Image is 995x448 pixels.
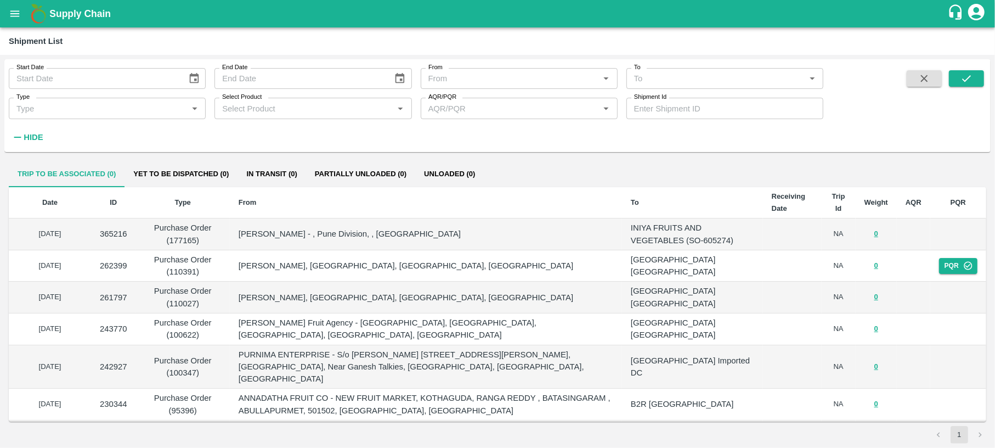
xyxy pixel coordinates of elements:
[222,63,247,72] label: End Date
[100,292,127,304] p: 261797
[631,198,639,206] b: To
[634,63,641,72] label: To
[239,292,613,304] p: [PERSON_NAME], [GEOGRAPHIC_DATA], [GEOGRAPHIC_DATA], [GEOGRAPHIC_DATA]
[145,392,221,417] p: Purchase Order (95396)
[214,68,385,89] input: End Date
[145,222,221,247] p: Purchase Order (177165)
[145,285,221,310] p: Purchase Order (110027)
[805,71,819,86] button: Open
[145,355,221,379] p: Purchase Order (100347)
[634,93,666,102] label: Shipment Id
[239,349,613,385] p: PURNIMA ENTERPRISE - S/o [PERSON_NAME] [STREET_ADDRESS][PERSON_NAME], [GEOGRAPHIC_DATA], Near Gan...
[175,198,191,206] b: Type
[951,198,966,206] b: PQR
[9,282,91,313] td: [DATE]
[928,426,991,444] nav: pagination navigation
[951,426,968,444] button: page 1
[424,101,582,115] input: AQR/PQR
[631,254,754,278] p: [GEOGRAPHIC_DATA] [GEOGRAPHIC_DATA]
[631,285,754,310] p: [GEOGRAPHIC_DATA] [GEOGRAPHIC_DATA]
[415,161,484,187] button: Unloaded (0)
[9,128,46,147] button: Hide
[939,258,977,274] button: PQR
[27,3,49,25] img: logo
[42,198,58,206] b: Date
[239,392,613,417] p: ANNADATHA FRUIT CO - NEW FRUIT MARKET, KOTHAGUDA, RANGA REDDY , BATASINGARAM , ABULLAPURMET, 5015...
[9,34,63,48] div: Shipment List
[631,355,754,379] p: [GEOGRAPHIC_DATA] Imported DC
[100,323,127,335] p: 243770
[9,219,91,250] td: [DATE]
[966,2,986,25] div: account of current user
[100,260,127,272] p: 262399
[630,71,802,86] input: To
[16,93,30,102] label: Type
[822,250,856,282] td: NA
[874,260,878,272] button: 0
[424,71,596,86] input: From
[393,101,408,115] button: Open
[49,6,947,21] a: Supply Chain
[12,101,170,115] input: Type
[16,63,44,72] label: Start Date
[145,317,221,341] p: Purchase Order (100622)
[822,313,856,345] td: NA
[24,133,43,142] strong: Hide
[874,398,878,411] button: 0
[631,317,754,341] p: [GEOGRAPHIC_DATA] [GEOGRAPHIC_DATA]
[9,345,91,389] td: [DATE]
[389,68,410,89] button: Choose date
[218,101,390,115] input: Select Product
[874,228,878,240] button: 0
[832,192,845,212] b: Trip Id
[631,398,754,410] p: B2R [GEOGRAPHIC_DATA]
[874,291,878,304] button: 0
[822,282,856,313] td: NA
[631,222,754,247] p: INIYA FRUITS AND VEGETABLES (SO-605274)
[125,161,238,187] button: Yet to be dispatched (0)
[239,228,613,240] p: [PERSON_NAME] - , Pune Division, , [GEOGRAPHIC_DATA]
[222,93,262,102] label: Select Product
[188,101,202,115] button: Open
[874,361,878,373] button: 0
[428,63,443,72] label: From
[599,71,613,86] button: Open
[9,161,125,187] button: Trip to be associated (0)
[239,260,613,272] p: [PERSON_NAME], [GEOGRAPHIC_DATA], [GEOGRAPHIC_DATA], [GEOGRAPHIC_DATA]
[239,198,257,206] b: From
[9,389,91,421] td: [DATE]
[822,389,856,421] td: NA
[100,398,127,410] p: 230344
[772,192,805,212] b: Receiving Date
[428,93,456,102] label: AQR/PQR
[49,8,111,19] b: Supply Chain
[906,198,921,206] b: AQR
[9,68,179,89] input: Start Date
[239,317,613,341] p: [PERSON_NAME] Fruit Agency - [GEOGRAPHIC_DATA], [GEOGRAPHIC_DATA], [GEOGRAPHIC_DATA], [GEOGRAPHIC...
[100,228,127,240] p: 365216
[100,361,127,373] p: 242927
[947,4,966,24] div: customer-support
[184,68,205,89] button: Choose date
[9,313,91,345] td: [DATE]
[822,219,856,250] td: NA
[874,323,878,335] button: 0
[599,101,613,115] button: Open
[2,1,27,26] button: open drawer
[306,161,415,187] button: Partially Unloaded (0)
[822,345,856,389] td: NA
[864,198,888,206] b: Weight
[145,254,221,278] p: Purchase Order (110391)
[9,250,91,282] td: [DATE]
[110,198,117,206] b: ID
[626,98,823,119] input: Enter Shipment ID
[238,161,306,187] button: In transit (0)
